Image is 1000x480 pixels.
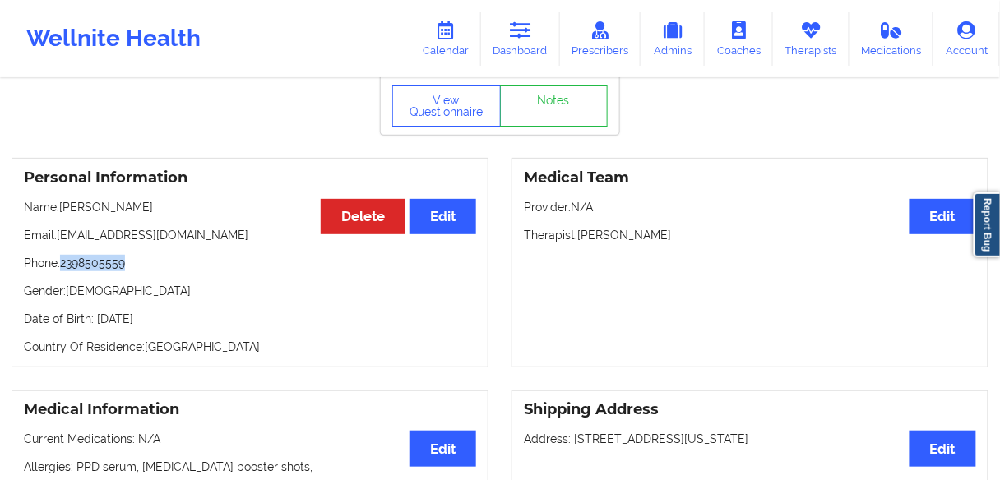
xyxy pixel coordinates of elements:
button: Edit [910,199,976,234]
button: Edit [910,431,976,466]
h3: Shipping Address [524,400,976,419]
a: Coaches [705,12,773,66]
a: Notes [500,85,609,127]
a: Report Bug [974,192,1000,257]
a: Dashboard [481,12,560,66]
button: Edit [410,431,476,466]
h3: Medical Information [24,400,476,419]
button: Delete [321,199,405,234]
h3: Medical Team [524,168,976,187]
h3: Personal Information [24,168,476,187]
p: Phone: 2398505559 [24,255,476,271]
p: Country Of Residence: [GEOGRAPHIC_DATA] [24,339,476,355]
p: Allergies: PPD serum, [MEDICAL_DATA] booster shots, [24,459,476,475]
p: Date of Birth: [DATE] [24,311,476,327]
p: Email: [EMAIL_ADDRESS][DOMAIN_NAME] [24,227,476,243]
a: Prescribers [560,12,641,66]
button: Edit [410,199,476,234]
p: Therapist: [PERSON_NAME] [524,227,976,243]
a: Admins [641,12,705,66]
p: Name: [PERSON_NAME] [24,199,476,215]
a: Calendar [410,12,481,66]
p: Current Medications: N/A [24,431,476,447]
a: Account [933,12,1000,66]
p: Gender: [DEMOGRAPHIC_DATA] [24,283,476,299]
p: Address: [STREET_ADDRESS][US_STATE] [524,431,976,447]
a: Therapists [773,12,850,66]
button: View Questionnaire [392,85,501,127]
a: Medications [850,12,934,66]
p: Provider: N/A [524,199,976,215]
